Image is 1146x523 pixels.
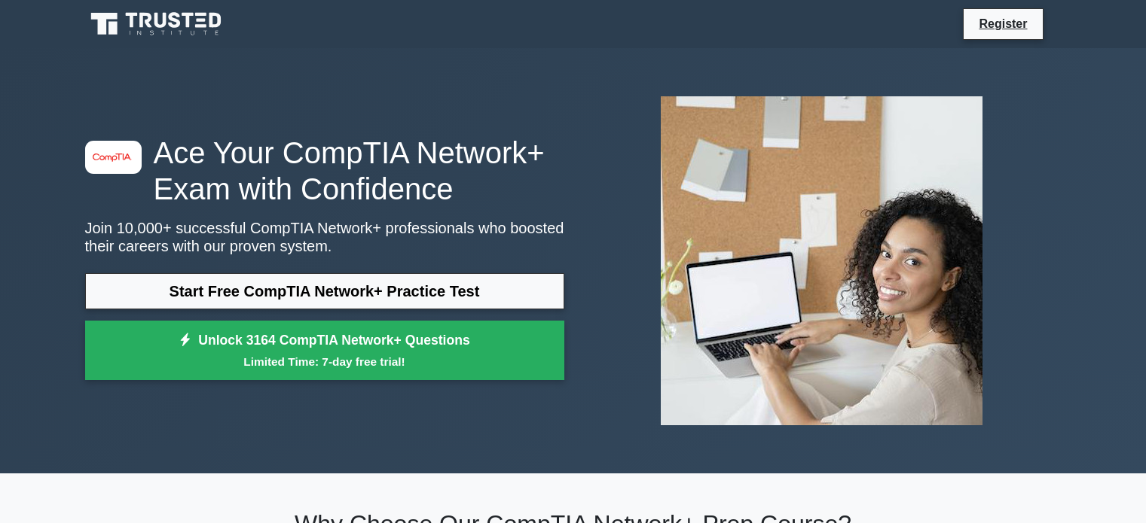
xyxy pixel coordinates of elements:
[970,14,1036,33] a: Register
[104,353,545,370] small: Limited Time: 7-day free trial!
[85,273,564,309] a: Start Free CompTIA Network+ Practice Test
[85,219,564,255] p: Join 10,000+ successful CompTIA Network+ professionals who boosted their careers with our proven ...
[85,135,564,207] h1: Ace Your CompTIA Network+ Exam with Confidence
[85,321,564,381] a: Unlock 3164 CompTIA Network+ QuestionsLimited Time: 7-day free trial!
